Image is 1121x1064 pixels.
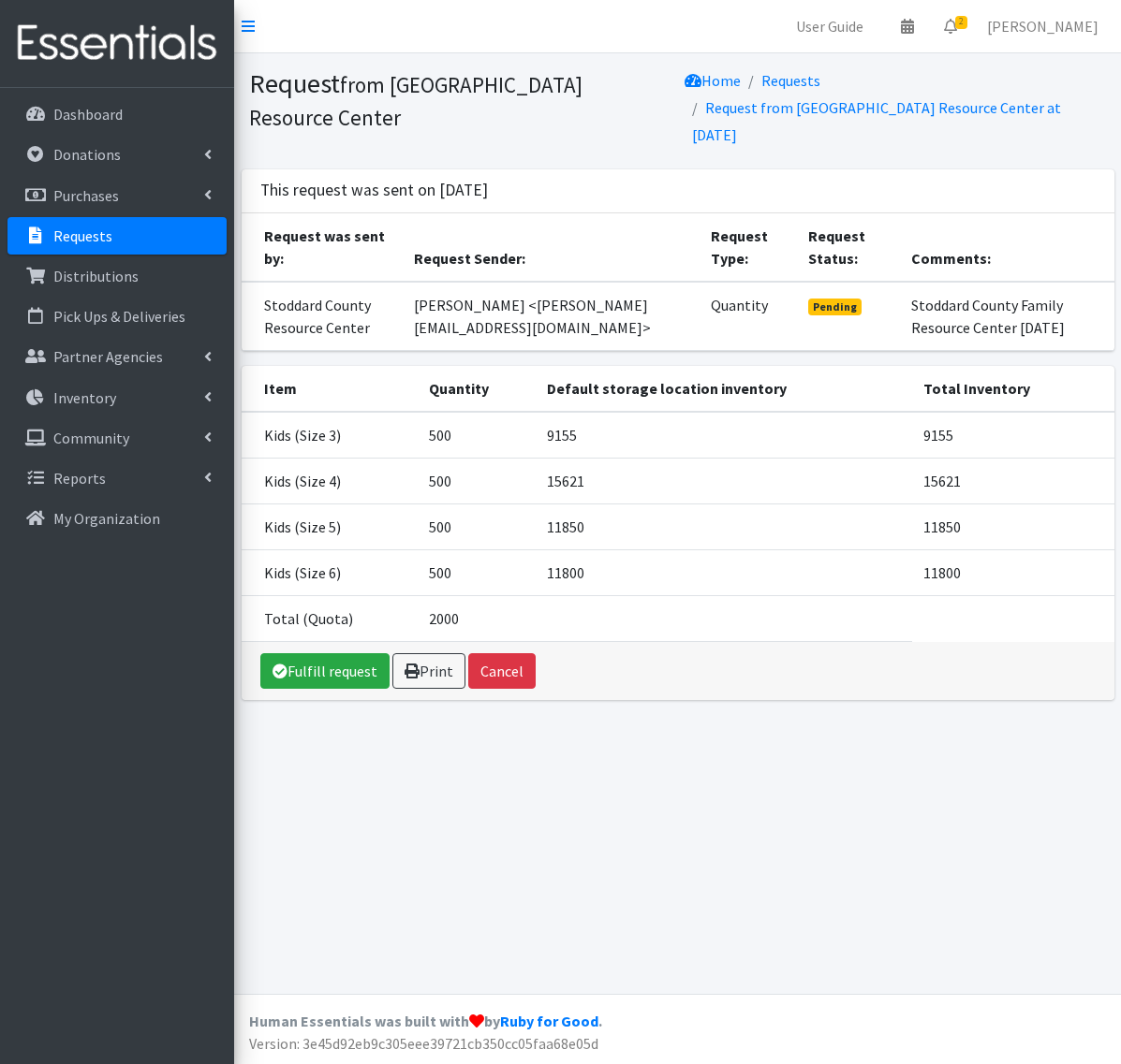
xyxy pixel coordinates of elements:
[781,7,878,45] a: User Guide
[249,1012,602,1030] strong: Human Essentials was built with by .
[53,307,185,326] p: Pick Ups & Deliveries
[249,71,583,131] small: from [GEOGRAPHIC_DATA] Resource Center
[418,366,536,412] th: Quantity
[418,458,536,503] td: 500
[7,459,227,497] a: Reports
[955,16,967,29] span: 2
[536,366,912,412] th: Default storage location inventory
[418,503,536,549] td: 500
[53,145,121,164] p: Donations
[7,12,227,75] img: HumanEssentials
[685,71,741,90] a: Home
[7,136,227,173] a: Donations
[418,412,536,459] td: 500
[500,1012,598,1030] a: Ruby for Good
[53,347,163,366] p: Partner Agencies
[7,217,227,255] a: Requests
[7,338,227,375] a: Partner Agencies
[53,509,160,528] p: My Organization
[7,379,227,416] a: Inventory
[53,469,106,488] p: Reports
[912,458,1114,503] td: 15621
[7,419,227,457] a: Community
[536,412,912,459] td: 9155
[912,366,1114,412] th: Total Inventory
[242,213,404,282] th: Request was sent by:
[260,653,390,689] a: Fulfill request
[900,282,1114,351] td: Stoddard County Family Resource Center [DATE]
[972,7,1114,45] a: [PERSON_NAME]
[7,95,227,133] a: Dashboard
[7,500,227,537] a: My Organization
[700,282,797,351] td: Quantity
[53,186,119,205] p: Purchases
[468,653,536,689] button: Cancel
[7,257,227,295] a: Distributions
[53,388,116,407] p: Inventory
[929,7,972,45] a: 2
[242,458,418,503] td: Kids (Size 4)
[912,503,1114,549] td: 11850
[242,549,418,595] td: Kids (Size 6)
[900,213,1114,282] th: Comments:
[53,105,123,124] p: Dashboard
[7,177,227,214] a: Purchases
[242,595,418,641] td: Total (Quota)
[242,503,418,549] td: Kids (Size 5)
[692,98,1061,144] a: Request from [GEOGRAPHIC_DATA] Resource Center at [DATE]
[392,653,465,689] a: Print
[536,503,912,549] td: 11850
[536,458,912,503] td: 15621
[53,429,129,447] p: Community
[242,366,418,412] th: Item
[912,412,1114,459] td: 9155
[242,412,418,459] td: Kids (Size 3)
[700,213,797,282] th: Request Type:
[403,282,700,351] td: [PERSON_NAME] <[PERSON_NAME][EMAIL_ADDRESS][DOMAIN_NAME]>
[260,181,488,200] h3: This request was sent on [DATE]
[418,595,536,641] td: 2000
[761,71,820,90] a: Requests
[536,549,912,595] td: 11800
[249,1034,598,1053] span: Version: 3e45d92eb9c305eee39721cb350cc05faa68e05d
[808,299,862,315] span: Pending
[403,213,700,282] th: Request Sender:
[53,267,139,285] p: Distributions
[418,549,536,595] td: 500
[912,549,1114,595] td: 11800
[7,298,227,335] a: Pick Ups & Deliveries
[249,67,671,132] h1: Request
[242,282,404,351] td: Stoddard County Resource Center
[797,213,900,282] th: Request Status:
[53,226,112,245] p: Requests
